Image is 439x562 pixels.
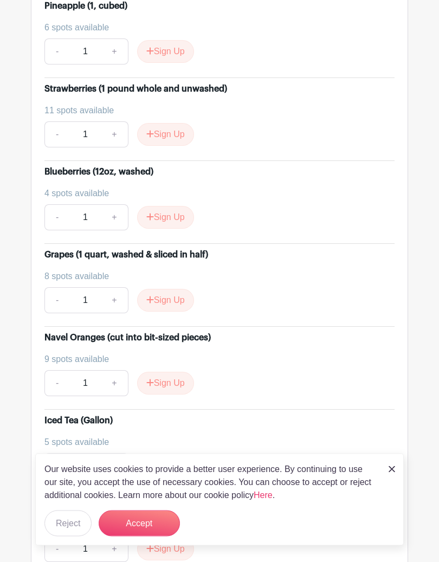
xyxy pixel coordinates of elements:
div: Iced Tea (Gallon) [44,415,113,428]
div: 6 spots available [44,22,386,35]
div: 4 spots available [44,188,386,201]
div: 9 spots available [44,353,386,366]
div: Blueberries (12oz, washed) [44,166,153,179]
a: + [101,371,128,397]
img: close_button-5f87c8562297e5c2d7936805f587ecaba9071eb48480494691a3f1689db116b3.svg [389,466,395,473]
div: Grapes (1 quart, washed & sliced in half) [44,249,208,262]
a: - [44,39,69,65]
div: 5 spots available [44,436,386,449]
a: - [44,205,69,231]
button: Sign Up [137,124,194,146]
a: - [44,122,69,148]
a: - [44,371,69,397]
a: - [44,288,69,314]
div: Navel Oranges (cut into bit-sized pieces) [44,332,211,345]
p: Our website uses cookies to provide a better user experience. By continuing to use our site, you ... [44,463,377,502]
a: Here [254,490,273,500]
button: Accept [99,511,180,537]
button: Sign Up [137,372,194,395]
a: + [101,39,128,65]
a: + [101,122,128,148]
button: Reject [44,511,92,537]
button: Sign Up [137,41,194,63]
button: Sign Up [137,206,194,229]
div: 11 spots available [44,105,386,118]
button: Sign Up [137,289,194,312]
a: + [101,288,128,314]
div: Strawberries (1 pound whole and unwashed) [44,83,227,96]
button: Sign Up [137,538,194,561]
a: + [101,205,128,231]
div: 8 spots available [44,270,386,283]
